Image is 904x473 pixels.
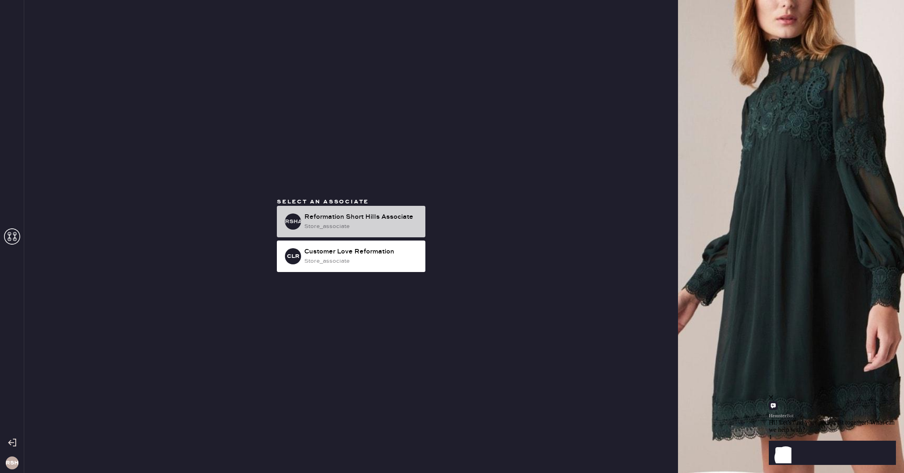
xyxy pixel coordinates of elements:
[277,198,369,205] span: Select an associate
[287,253,299,259] h3: CLR
[304,257,419,266] div: store_associate
[285,219,301,224] h3: RSHA
[769,364,902,471] iframe: Front Chat
[304,222,419,231] div: store_associate
[304,212,419,222] div: Reformation Short Hills Associate
[6,460,19,466] h3: RSH
[304,247,419,257] div: Customer Love Reformation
